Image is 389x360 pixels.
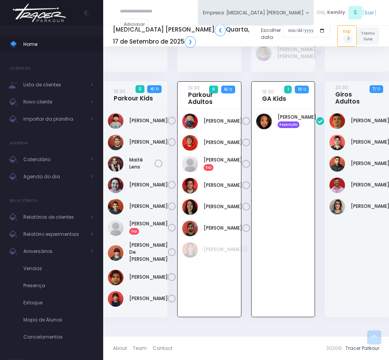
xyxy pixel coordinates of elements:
[185,36,196,48] a: ❯
[182,178,198,193] img: Maurício de Moraes Viterbo
[215,24,226,36] a: ❮
[136,85,144,93] span: 0
[10,135,29,151] h4: Agenda
[278,114,316,128] a: [PERSON_NAME] Reposição
[10,61,30,76] h4: Clientes
[337,25,357,46] a: Exp3
[182,221,198,236] img: Rodrigo Leite da Silva
[204,164,213,170] span: Exp
[129,228,139,234] span: Exp
[329,199,345,214] img: Paloma Botana
[23,281,93,291] span: Presença
[326,345,342,351] span: 2020©
[108,245,123,261] img: Rafael De Paula Silva
[113,24,255,47] h5: [MEDICAL_DATA] [PERSON_NAME] Quarta, 17 de Setembro de 2025
[262,88,274,95] small: 19:30
[114,88,125,95] small: 18:30
[256,46,271,61] img: Martina Caparroz Carmona
[129,156,155,170] a: Maitê Lens
[133,341,153,355] a: Team
[23,155,86,165] span: Calendário
[23,39,93,49] span: Home
[335,84,348,91] small: 20:30
[364,9,374,16] a: Sair
[329,135,345,150] img: Guilherme Ferigato Hiraoka
[108,199,123,214] img: Noah Amorim
[262,88,286,102] a: 19:30GA Kids
[129,274,168,281] a: [PERSON_NAME]
[343,34,353,44] span: 3
[375,87,380,91] small: / 12
[23,212,86,222] span: Relatórios de clientes
[327,9,345,16] span: Kemilly
[227,87,232,92] small: / 12
[182,199,198,215] img: Nicole Watari
[129,295,168,302] a: [PERSON_NAME]
[204,203,242,210] a: [PERSON_NAME]
[372,86,375,92] strong: 7
[120,19,149,30] a: Adicionar
[23,229,86,239] span: Relatório experimentais
[153,87,158,91] small: / 13
[329,156,345,172] img: LEANDRO RODRIGUES DA MOTA
[345,345,379,351] a: Tracer Parkour
[301,87,306,92] small: / 12
[314,5,379,21] div: [ ]
[108,270,123,285] img: Renan Parizzi Durães
[335,84,376,105] a: 20:30Giros Adultos
[204,182,242,189] a: [PERSON_NAME]
[329,177,345,193] img: Marcos Manoel Alves da Silva
[129,220,168,234] a: [PERSON_NAME]Exp
[108,113,123,129] img: Henrique Saito
[182,135,198,151] img: Henrique Affonso
[129,203,168,210] a: [PERSON_NAME]
[113,341,133,355] a: About
[204,156,242,170] a: [PERSON_NAME]Exp
[224,86,227,92] strong: 6
[129,117,168,124] a: [PERSON_NAME]
[129,242,168,263] a: [PERSON_NAME] De [PERSON_NAME]
[23,114,86,124] span: Importar da planilha
[23,80,86,90] span: Lista de clientes
[182,156,198,172] img: Juan Solferini Jurado
[204,139,242,146] a: [PERSON_NAME]
[150,86,153,92] strong: 4
[188,84,200,91] small: 19:30
[23,298,93,308] span: Estoque
[182,242,198,258] img: Guilherme Cento Magalhaes
[284,86,292,93] span: 1
[23,315,93,325] span: Mapa de Alunos
[129,139,168,146] a: [PERSON_NAME]
[153,341,172,355] a: Contact
[204,246,242,253] a: [PERSON_NAME]
[23,263,93,274] span: Vendas
[278,121,300,128] span: Reposição
[349,6,362,19] span: S
[317,9,326,16] span: Olá,
[204,118,242,125] a: [PERSON_NAME]
[298,86,301,92] strong: 11
[129,181,168,188] a: [PERSON_NAME]
[10,193,37,209] h4: Relatórios
[329,113,345,129] img: Felipe Freire
[256,114,272,129] img: Sofia Rodrigues Gonçalves
[277,46,316,60] a: [PERSON_NAME] [PERSON_NAME]
[108,156,123,172] img: Maitê Lens
[209,86,218,93] span: 0
[23,97,86,107] span: Novo cliente
[113,22,330,50] div: Escolher data:
[108,220,123,236] img: Paulo César Alves Apalosqui
[108,291,123,307] img: Theo Valotto
[108,135,123,150] img: João Pedro Perregil
[114,88,153,102] a: 18:30Parkour Kids
[204,225,242,232] a: [PERSON_NAME]
[108,177,123,193] img: Manuela Soggio
[23,172,86,182] span: Agenda do dia
[23,332,93,342] span: Cancelamentos
[23,246,86,256] span: Aniversários
[188,84,228,105] a: 19:30Parkour Adultos
[182,114,198,129] img: Gustavo Gaiot
[357,27,379,45] a: Treino livre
